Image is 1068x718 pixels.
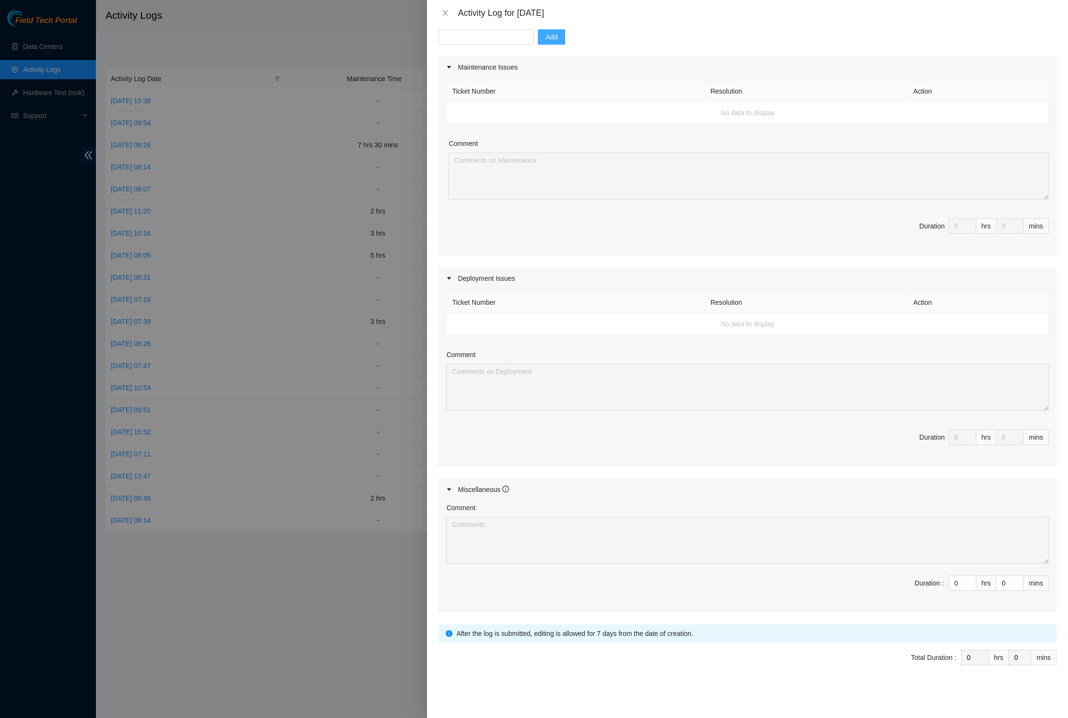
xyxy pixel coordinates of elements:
div: mins [1031,650,1056,665]
button: Add [538,29,565,45]
span: info-circle [446,630,452,637]
td: No data to display [447,102,1049,124]
div: After the log is submitted, editing is allowed for 7 days from the date of creation. [456,628,1049,639]
th: Resolution [705,292,908,313]
textarea: Comment [449,153,1049,200]
div: mins [1023,218,1049,234]
th: Action [908,292,1049,313]
button: Close [439,9,452,18]
div: mins [1023,430,1049,445]
label: Comment [449,138,478,149]
label: Comment [446,349,475,360]
div: Total Duration : [911,652,956,663]
textarea: Comment [446,517,1049,564]
div: Duration [919,432,945,443]
th: Resolution [705,81,908,102]
div: Duration : [914,578,944,588]
div: mins [1023,575,1049,591]
div: Activity Log for [DATE] [458,8,1056,18]
div: Miscellaneous info-circle [439,479,1056,501]
div: hrs [976,575,997,591]
span: info-circle [502,486,509,492]
div: Deployment Issues [439,267,1056,289]
th: Action [908,81,1049,102]
span: caret-right [446,64,452,70]
span: caret-right [446,275,452,281]
div: hrs [976,218,997,234]
div: hrs [976,430,997,445]
div: hrs [989,650,1009,665]
div: Duration [919,221,945,231]
div: Maintenance Issues [439,56,1056,78]
td: No data to display [447,313,1049,335]
textarea: Comment [446,364,1049,411]
th: Ticket Number [447,292,705,313]
span: Add [546,32,558,42]
th: Ticket Number [447,81,705,102]
div: Miscellaneous [458,484,509,495]
label: Comment [446,503,475,513]
span: caret-right [446,487,452,492]
span: close [441,9,449,17]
